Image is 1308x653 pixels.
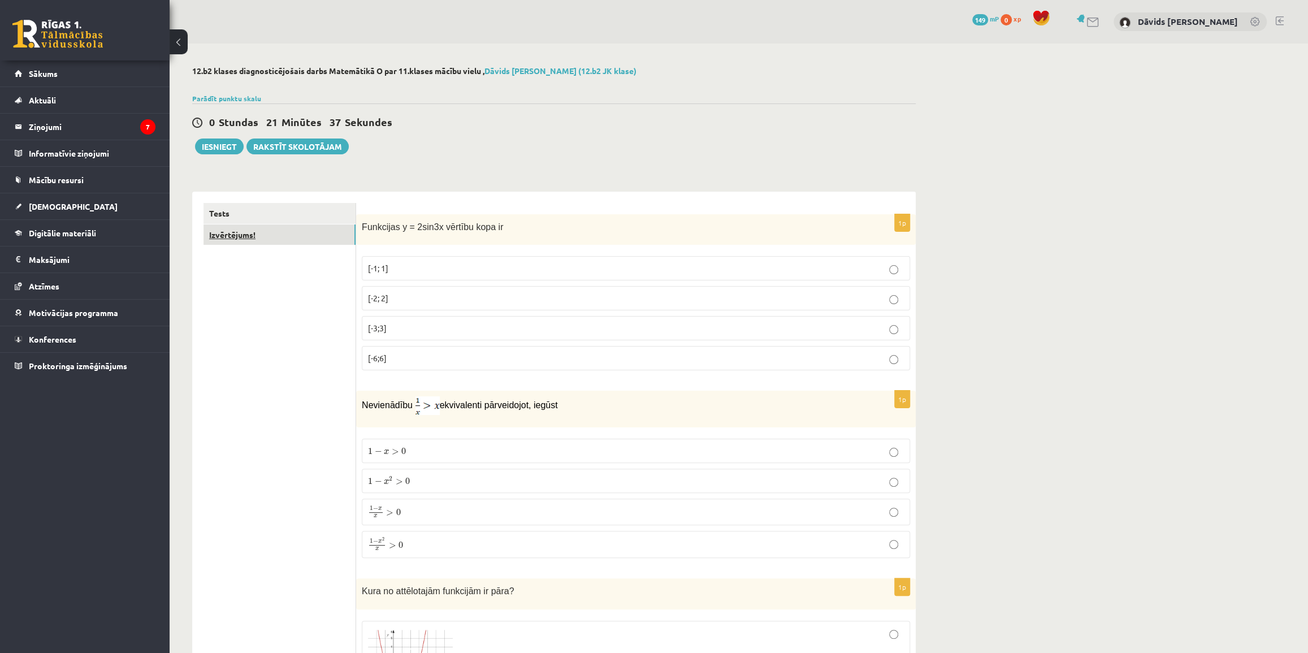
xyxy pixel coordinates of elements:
[373,539,378,544] span: −
[1138,16,1238,27] a: Dāvids [PERSON_NAME]
[29,361,127,371] span: Proktoringa izmēģinājums
[140,119,155,135] i: 7
[370,539,373,544] span: 1
[15,247,155,273] a: Maksājumi
[15,114,155,140] a: Ziņojumi7
[405,478,410,485] span: 0
[15,167,155,193] a: Mācību resursi
[29,68,58,79] span: Sākums
[484,66,636,76] a: Dāvids [PERSON_NAME] (12.b2 JK klase)
[15,220,155,246] a: Digitālie materiāli
[29,201,118,211] span: [DEMOGRAPHIC_DATA]
[15,60,155,87] a: Sākums
[29,281,59,291] span: Atzīmes
[378,540,382,543] span: x
[889,265,898,274] input: [-1; 1]
[12,20,103,48] a: Rīgas 1. Tālmācības vidusskola
[203,203,356,224] a: Tests
[368,263,388,273] span: [-1; 1]
[399,542,403,548] span: 0
[29,228,96,238] span: Digitālie materiāli
[889,295,898,304] input: [-2; 2]
[396,509,401,516] span: 0
[195,139,244,154] button: Iesniegt
[401,448,406,455] span: 0
[375,478,382,485] span: −
[29,334,76,344] span: Konferences
[345,115,392,128] span: Sekundes
[192,66,916,76] h2: 12.b2 klases diagnosticējošais darbs Matemātikā O par 11.klases mācību vielu ,
[246,139,349,154] a: Rakstīt skolotājam
[1014,14,1021,23] span: xp
[415,396,440,415] img: UR4fT7qcZKH9W3TurvQiL486W09VjoQ8SOf2Ib2Dc6nL08nqF737CahIfh0+MKKVSqu7T3xF65J+Rcs+Q9EAAAAAElFTkSuQmCC
[374,514,378,518] span: x
[370,505,373,511] span: 1
[368,293,388,303] span: [-2; 2]
[386,510,393,516] span: >
[396,479,403,485] span: >
[440,400,558,410] span: ekvivalenti pārveidojot, iegūst
[219,115,258,128] span: Stundas
[362,586,514,596] span: Kura no attēlotajām funkcijām ir pāra?
[368,323,387,333] span: [-3;3]
[368,478,373,485] span: 1
[15,87,155,113] a: Aktuāli
[972,14,988,25] span: 149
[378,507,382,511] span: x
[894,578,910,596] p: 1p
[29,308,118,318] span: Motivācijas programma
[209,115,215,128] span: 0
[389,543,396,548] span: >
[894,390,910,408] p: 1p
[330,115,341,128] span: 37
[1001,14,1027,23] a: 0 xp
[192,94,261,103] a: Parādīt punktu skalu
[29,95,56,105] span: Aktuāli
[382,538,384,541] span: 2
[373,506,378,511] span: −
[889,355,898,364] input: [-6;6]
[15,140,155,166] a: Informatīvie ziņojumi
[15,353,155,379] a: Proktoringa izmēģinājums
[29,247,155,273] legend: Maksājumi
[1119,17,1131,28] img: Dāvids Jānis Nicmanis
[894,214,910,232] p: 1p
[15,273,155,299] a: Atzīmes
[362,222,503,232] span: Funkcijas y = 2sin3x vērtību kopa ir
[375,548,379,551] span: x
[1001,14,1012,25] span: 0
[889,325,898,334] input: [-3;3]
[362,400,413,410] span: Nevienādību
[29,114,155,140] legend: Ziņojumi
[15,300,155,326] a: Motivācijas programma
[990,14,999,23] span: mP
[15,193,155,219] a: [DEMOGRAPHIC_DATA]
[203,224,356,245] a: Izvērtējums!
[389,477,392,482] span: 2
[266,115,278,128] span: 21
[368,353,387,363] span: [-6;6]
[972,14,999,23] a: 149 mP
[368,448,373,455] span: 1
[15,326,155,352] a: Konferences
[384,449,389,455] span: x
[29,140,155,166] legend: Informatīvie ziņojumi
[281,115,322,128] span: Minūtes
[29,175,84,185] span: Mācību resursi
[384,479,389,485] span: x
[392,449,399,455] span: >
[375,448,382,455] span: −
